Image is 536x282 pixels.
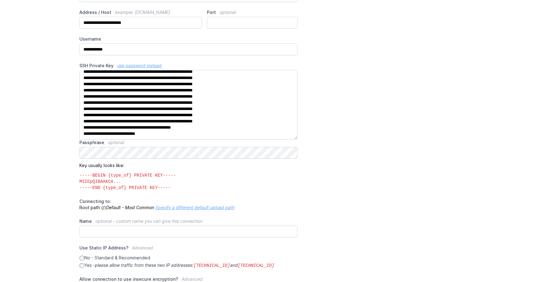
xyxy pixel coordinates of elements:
[207,9,297,15] label: Port
[115,10,170,15] span: example: [DOMAIN_NAME]
[95,262,274,268] i: please allow traffic from these two IP addresses: and
[155,205,234,210] a: Specify a different default upload path
[194,263,230,268] code: [TECHNICAL_ID]
[79,36,297,42] label: Username
[106,205,154,210] i: Default - Most Common
[79,199,111,204] span: Connecting to:
[79,63,297,69] label: SSH Private Key
[96,218,203,224] span: optional - custom name you can give this connection
[79,256,84,261] input: No - Standard & Recommended
[182,276,203,282] span: Advanced
[220,10,236,15] span: optional
[79,263,84,268] input: Yes -please allow traffic from these two IP addresses:[TECHNICAL_ID]and[TECHNICAL_ID]
[79,139,297,146] label: Passphrase
[79,198,297,211] p: Root path (/)
[79,218,297,224] label: Name
[238,263,275,268] code: [TECHNICAL_ID]
[505,251,529,275] iframe: Drift Widget Chat Controller
[79,159,297,191] p: Key usually looks like:
[79,255,297,261] label: No - Standard & Recommended
[132,245,153,250] span: Advanced
[79,262,297,269] label: Yes -
[79,9,202,15] label: Address / Host
[108,140,124,145] span: optional
[79,169,297,191] code: -----BEGIN {type_of} PRIVATE KEY----- MIIEpQIBAAKCA... -----END {type_of} PRIVATE KEY-----
[117,63,162,68] a: use password instead
[79,245,297,255] label: Use Static IP Address?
